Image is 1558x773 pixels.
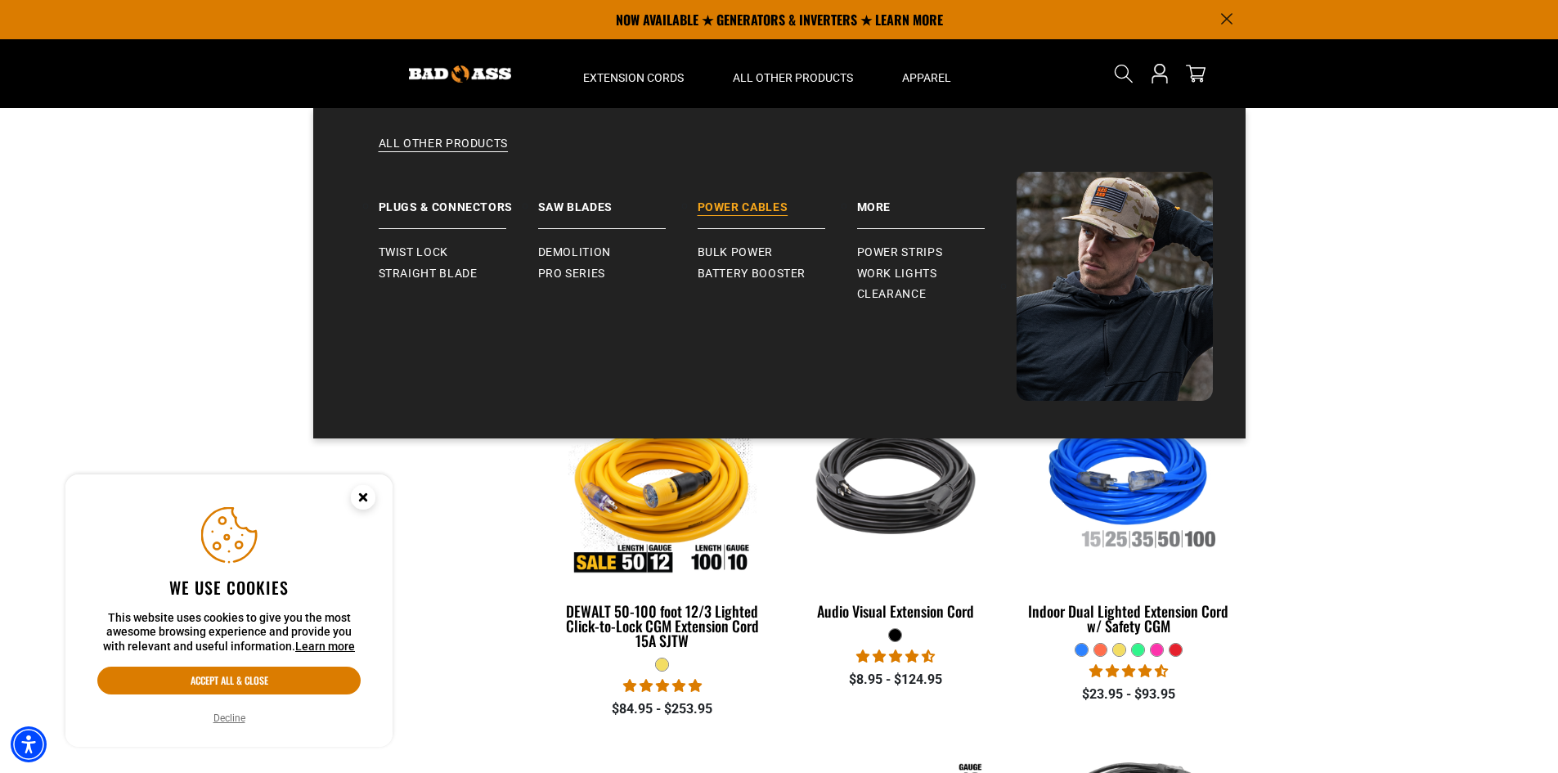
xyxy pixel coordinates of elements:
a: Power Strips [857,242,1017,263]
a: Battery Booster [698,263,857,285]
a: Twist Lock [379,242,538,263]
div: $23.95 - $93.95 [1024,685,1232,704]
span: Pro Series [538,267,605,281]
img: Indoor Dual Lighted Extension Cord w/ Safety CGM [1026,387,1232,575]
span: Straight Blade [379,267,478,281]
a: DEWALT 50-100 foot 12/3 Lighted Click-to-Lock CGM Extension Cord 15A SJTW DEWALT 50-100 foot 12/3... [559,380,767,658]
div: $84.95 - $253.95 [559,699,767,719]
aside: Cookie Consent [65,474,393,748]
span: Clearance [857,287,927,302]
span: 4.40 stars [1089,663,1168,679]
a: black Audio Visual Extension Cord [791,380,999,628]
img: Bad Ass Extension Cords [1017,172,1213,401]
a: Pro Series [538,263,698,285]
h2: We use cookies [97,577,361,598]
a: Straight Blade [379,263,538,285]
a: Plugs & Connectors [379,172,538,229]
button: Close this option [334,474,393,525]
span: All Other Products [733,70,853,85]
img: black [792,387,999,575]
summary: Extension Cords [559,39,708,108]
summary: All Other Products [708,39,878,108]
a: Battery Booster More Power Strips [857,172,1017,229]
button: Accept all & close [97,667,361,694]
p: This website uses cookies to give you the most awesome browsing experience and provide you with r... [97,611,361,654]
span: Bulk Power [698,245,773,260]
span: Extension Cords [583,70,684,85]
a: Clearance [857,284,1017,305]
a: Indoor Dual Lighted Extension Cord w/ Safety CGM Indoor Dual Lighted Extension Cord w/ Safety CGM [1024,380,1232,643]
a: This website uses cookies to give you the most awesome browsing experience and provide you with r... [295,640,355,653]
span: Work Lights [857,267,937,281]
a: All Other Products [346,136,1213,172]
img: Bad Ass Extension Cords [409,65,511,83]
a: Work Lights [857,263,1017,285]
span: Apparel [902,70,951,85]
a: Power Cables [698,172,857,229]
a: cart [1183,64,1209,83]
summary: Apparel [878,39,976,108]
span: Twist Lock [379,245,448,260]
div: Audio Visual Extension Cord [791,604,999,618]
div: DEWALT 50-100 foot 12/3 Lighted Click-to-Lock CGM Extension Cord 15A SJTW [559,604,767,648]
span: 4.84 stars [623,678,702,694]
span: 4.70 stars [856,649,935,664]
summary: Search [1111,61,1137,87]
div: Accessibility Menu [11,726,47,762]
span: Battery Booster [698,267,806,281]
span: Power Strips [857,245,943,260]
img: DEWALT 50-100 foot 12/3 Lighted Click-to-Lock CGM Extension Cord 15A SJTW [559,387,766,575]
a: Demolition [538,242,698,263]
a: Open this option [1147,39,1173,108]
span: Demolition [538,245,611,260]
a: Bulk Power [698,242,857,263]
div: Indoor Dual Lighted Extension Cord w/ Safety CGM [1024,604,1232,633]
button: Decline [209,710,250,726]
a: Saw Blades [538,172,698,229]
div: $8.95 - $124.95 [791,670,999,690]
